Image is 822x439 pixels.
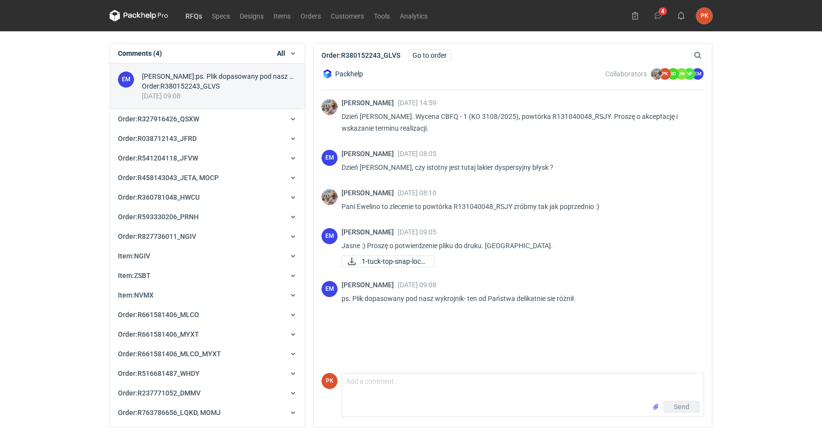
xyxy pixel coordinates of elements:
button: All [277,48,297,58]
button: Order:R661581406_MLCO_MYXT [110,344,305,364]
span: [PERSON_NAME] [342,228,398,236]
span: All [277,48,285,58]
span: Order : R763786656_LQKD, MOMJ [118,409,221,416]
p: Dzień [PERSON_NAME], czy istotny jest tutaj lakier dyspersyjny błysk ? [342,162,696,173]
span: Item : ZSBT [118,272,151,279]
button: Item:NVMX [110,285,305,305]
img: Michał Palasek [321,99,338,115]
a: Designs [235,10,269,22]
span: Order : R541204118_JFVW [118,154,198,162]
span: [DATE] 08:05 [398,150,436,158]
span: 1-tuck-top-snap-lock... [362,256,426,267]
button: Order:R593330206_PRNH [110,207,305,227]
span: Order : R593330206_PRNH [118,213,199,221]
a: 1-tuck-top-snap-lock... [342,255,434,267]
span: Order : R237771052_DMMV [118,389,201,397]
figcaption: NF [684,68,695,80]
span: Order : R360781048_HWCU [118,193,200,201]
figcaption: EM [321,228,338,244]
figcaption: BD [667,68,679,80]
div: [DATE] 09:08 [142,91,297,101]
h2: Order : R380152243_GLVS [321,50,400,60]
div: Order : R380152243_GLVS [142,81,297,91]
figcaption: EM [321,150,338,166]
a: Customers [326,10,369,22]
span: [DATE] 09:05 [398,228,436,236]
span: [DATE] 09:08 [398,281,436,289]
button: Send [663,401,700,413]
figcaption: JN [676,68,687,80]
span: Send [674,403,689,410]
button: Order:R327916426_QSXW [110,109,305,129]
figcaption: EM [692,68,704,80]
a: Orders [296,10,326,22]
span: Order : R038712143_JFRD [118,135,197,142]
h1: Comments (4) [118,48,162,58]
figcaption: EM [118,71,134,88]
a: Go to order [408,49,451,61]
a: RFQs [181,10,207,22]
span: Order : R327916426_QSXW [118,115,199,123]
img: Michał Palasek [321,189,338,205]
a: Specs [207,10,235,22]
span: Item : NGIV [118,252,150,260]
p: Pani Ewelino to zlecenie to powtórka R131040048_RSJY zróbmy tak jak poprzednio :) [342,201,696,212]
button: 4 [650,8,666,23]
div: [PERSON_NAME] : ps. Plik dopasowany pod nasz wykrojnik- ten od Państwa delikatnie sie różnił. [142,71,297,81]
span: Item : NVMX [118,291,154,299]
button: Order:R458143043_JETA, MOCP [110,168,305,187]
img: Packhelp [321,68,333,80]
span: Order : R516681487_WHDY [118,370,200,377]
button: Order:R661581406_MLCO [110,305,305,324]
div: Packhelp [321,68,363,80]
div: Ewelina Macek [118,71,134,88]
svg: Packhelp Pro [110,10,168,22]
a: Tools [369,10,395,22]
input: Search [692,49,723,61]
span: Order : R827736011_NGIV [118,232,196,240]
div: Paulina Kempara [321,373,338,389]
span: [PERSON_NAME] [342,99,398,107]
button: Order:R237771052_DMMV [110,383,305,403]
div: Ewelina Macek [321,150,338,166]
span: Order : R661581406_MYXT [118,330,199,338]
p: Dzień [PERSON_NAME]. Wycena CBFQ - 1 (KO 3108/2025), powtórka R131040048_RSJY. Proszę o akceptacj... [342,111,696,134]
button: Item:ZSBT [110,266,305,285]
span: Collaborators [605,70,647,78]
span: [PERSON_NAME] [342,189,398,197]
button: Order:R763786656_LQKD, MOMJ [110,403,305,422]
div: 1-tuck-top-snap-lock-bottom-57x57x92-mm.pdf-tuck-top-snap-lock-bottom-57x57x92-mm.p1.pdf [342,255,434,267]
span: Order : R661581406_MLCO [118,311,199,319]
a: Items [269,10,296,22]
span: Order : R661581406_MLCO_MYXT [118,350,221,358]
p: Jasne :) Proszę o potwierdzenie pliku do druku. [GEOGRAPHIC_DATA]. [342,240,696,252]
span: [DATE] 08:10 [398,189,436,197]
span: [DATE] 14:59 [398,99,436,107]
figcaption: PK [321,373,338,389]
button: Order:R541204118_JFVW [110,148,305,168]
span: [PERSON_NAME] [342,281,398,289]
button: Order:R038712143_JFRD [110,129,305,148]
button: Order:R661581406_MYXT [110,324,305,344]
a: EM[PERSON_NAME]:ps. Plik dopasowany pod nasz wykrojnik- ten od Państwa delikatnie sie różnił.Orde... [110,64,305,109]
button: Order:R827736011_NGIV [110,227,305,246]
figcaption: PK [659,68,671,80]
button: Item:NGIV [110,246,305,266]
p: ps. Plik dopasowany pod nasz wykrojnik- ten od Państwa delikatnie sie różnił. [342,293,696,304]
a: Analytics [395,10,433,22]
button: PK [696,8,712,24]
img: Michał Palasek [651,68,662,80]
button: Order:R360781048_HWCU [110,187,305,207]
figcaption: EM [321,281,338,297]
button: Order:R516681487_WHDY [110,364,305,383]
div: Ewelina Macek [321,228,338,244]
div: Paulina Kempara [696,8,712,24]
div: Ewelina Macek [321,281,338,297]
span: Order : R458143043_JETA, MOCP [118,174,219,182]
span: [PERSON_NAME] [342,150,398,158]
